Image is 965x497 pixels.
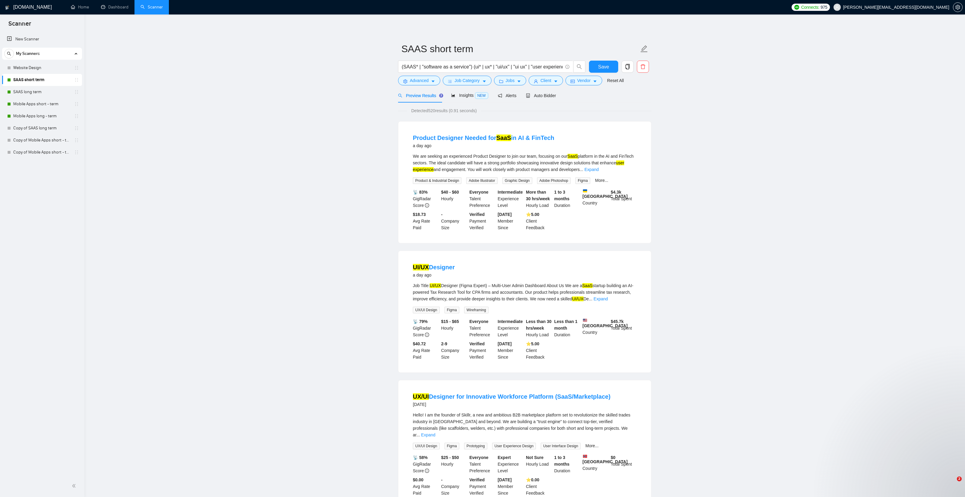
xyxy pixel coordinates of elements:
[470,319,489,324] b: Everyone
[4,49,14,59] button: search
[475,92,488,99] span: NEW
[71,5,89,10] a: homeHome
[468,340,497,360] div: Payment Verified
[413,212,426,217] b: $18.73
[581,454,610,474] div: Country
[412,476,440,496] div: Avg Rate Paid
[575,177,590,184] span: Figma
[944,476,959,491] iframe: Intercom live chat
[74,90,79,94] span: holder
[440,454,468,474] div: Hourly
[425,469,429,473] span: info-circle
[413,477,423,482] b: $0.00
[13,62,71,74] a: Website Design
[451,93,455,97] span: area-chart
[525,454,553,474] div: Hourly Load
[584,167,599,172] a: Expand
[498,319,523,324] b: Intermediate
[526,93,530,98] span: robot
[451,93,488,98] span: Insights
[413,307,440,313] span: UX/UI Design
[440,476,468,496] div: Company Size
[506,77,515,84] span: Jobs
[412,454,440,474] div: GigRadar Score
[412,340,440,360] div: Avg Rate Paid
[74,78,79,82] span: holder
[589,61,618,73] button: Save
[953,5,962,10] span: setting
[74,114,79,119] span: holder
[430,283,441,288] mark: UI/UX
[470,190,489,195] b: Everyone
[583,189,587,193] img: 🇺🇦
[525,189,553,209] div: Hourly Load
[607,77,624,84] a: Reset All
[821,4,827,11] span: 975
[468,189,497,209] div: Talent Preference
[398,93,441,98] span: Preview Results
[609,454,638,474] div: Total Spent
[72,483,78,489] span: double-left
[499,79,503,84] span: folder
[801,4,819,11] span: Connects:
[517,79,521,84] span: caret-down
[835,5,839,9] span: user
[526,477,539,482] b: ⭐️ 0.00
[616,160,624,165] mark: user
[468,211,497,231] div: Payment Verified
[571,79,575,84] span: idcard
[595,178,608,183] a: More...
[609,189,638,209] div: Total Spent
[529,76,563,85] button: userClientcaret-down
[2,48,82,158] li: My Scanners
[470,455,489,460] b: Everyone
[593,79,597,84] span: caret-down
[445,307,459,313] span: Figma
[494,76,527,85] button: folderJobscaret-down
[413,271,455,279] div: a day ago
[413,153,637,173] div: We are seeking an experienced Product Designer to join our team, focusing on our platform in the ...
[425,203,429,207] span: info-circle
[440,189,468,209] div: Hourly
[498,190,523,195] b: Intermediate
[425,333,429,337] span: info-circle
[5,52,14,56] span: search
[441,341,447,346] b: 2-9
[413,412,637,438] div: Hello! I am the founder of Skillr, a new and ambitious B2B marketplace platform set to revolution...
[622,61,634,73] button: copy
[598,63,609,71] span: Save
[141,5,163,10] a: searchScanner
[581,318,610,338] div: Country
[496,318,525,338] div: Experience Level
[74,150,79,155] span: holder
[537,177,571,184] span: Adobe Photoshop
[611,319,624,324] b: $ 45.7k
[540,77,551,84] span: Client
[413,319,428,324] b: 📡 79%
[496,340,525,360] div: Member Since
[398,93,402,98] span: search
[957,476,962,481] span: 2
[441,319,459,324] b: $15 - $65
[526,341,539,346] b: ⭐️ 5.00
[466,177,497,184] span: Adobe Illustrator
[496,135,511,141] mark: SaaS
[554,79,558,84] span: caret-down
[581,189,610,209] div: Country
[565,65,569,69] span: info-circle
[407,107,481,114] span: Detected 520 results (0.91 seconds)
[445,443,459,449] span: Figma
[413,135,554,141] a: Product Designer Needed forSaaSin AI & FinTech
[13,122,71,134] a: Copy of SAAS long term
[496,211,525,231] div: Member Since
[470,477,485,482] b: Verified
[498,93,502,98] span: notification
[492,443,536,449] span: User Experience Design
[438,93,444,98] div: Tooltip anchor
[412,189,440,209] div: GigRadar Score
[101,5,128,10] a: dashboardDashboard
[468,476,497,496] div: Payment Verified
[413,443,440,449] span: UX/UI Design
[526,455,543,460] b: Not Sure
[583,454,628,464] b: [GEOGRAPHIC_DATA]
